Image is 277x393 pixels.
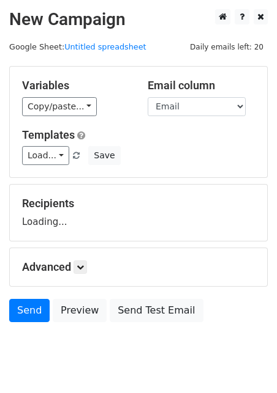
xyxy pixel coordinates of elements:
a: Templates [22,128,75,141]
span: Daily emails left: 20 [186,40,268,54]
h2: New Campaign [9,9,268,30]
a: Daily emails left: 20 [186,42,268,51]
h5: Email column [148,79,255,92]
button: Save [88,146,120,165]
a: Send [9,299,50,322]
a: Send Test Email [110,299,203,322]
h5: Advanced [22,260,255,274]
div: Loading... [22,197,255,229]
a: Copy/paste... [22,97,97,116]
h5: Recipients [22,197,255,210]
h5: Variables [22,79,129,92]
a: Untitled spreadsheet [64,42,146,51]
a: Load... [22,146,69,165]
a: Preview [53,299,107,322]
small: Google Sheet: [9,42,146,51]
